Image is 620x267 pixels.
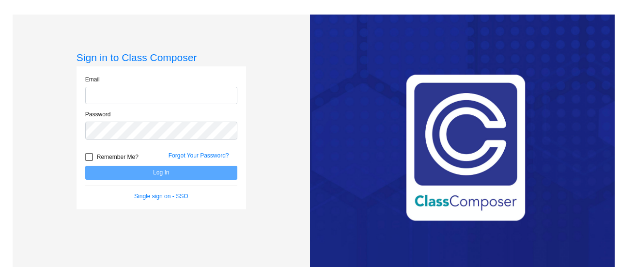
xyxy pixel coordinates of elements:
[134,193,188,200] a: Single sign on - SSO
[85,75,100,84] label: Email
[169,152,229,159] a: Forgot Your Password?
[77,51,246,63] h3: Sign in to Class Composer
[85,110,111,119] label: Password
[97,151,139,163] span: Remember Me?
[85,166,237,180] button: Log In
